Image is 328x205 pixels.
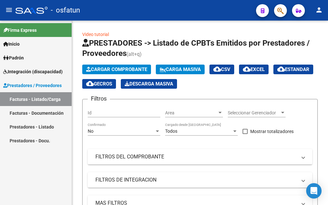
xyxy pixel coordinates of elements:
span: (alt+q) [127,51,142,57]
button: Cargar Comprobante [82,65,151,74]
span: Seleccionar Gerenciador [228,110,280,116]
span: PRESTADORES -> Listado de CPBTs Emitidos por Prestadores / Proveedores [82,39,310,58]
span: Inicio [3,40,20,48]
button: EXCEL [239,65,269,74]
button: Carga Masiva [156,65,205,74]
mat-icon: cloud_download [86,80,94,87]
mat-icon: cloud_download [243,65,251,73]
span: - osfatun [51,3,80,17]
button: CSV [209,65,234,74]
span: EXCEL [243,67,265,72]
mat-expansion-panel-header: FILTROS DE INTEGRACION [88,172,312,188]
span: Carga Masiva [160,67,201,72]
span: Cargar Comprobante [86,67,147,72]
span: CSV [213,67,230,72]
h3: Filtros [88,94,110,103]
mat-expansion-panel-header: FILTROS DEL COMPROBANTE [88,149,312,165]
mat-icon: cloud_download [277,65,285,73]
app-download-masive: Descarga masiva de comprobantes (adjuntos) [121,79,177,89]
span: Prestadores / Proveedores [3,82,62,89]
button: Estandar [273,65,313,74]
mat-icon: cloud_download [213,65,221,73]
mat-icon: person [315,6,323,14]
span: No [88,129,93,134]
span: Integración (discapacidad) [3,68,63,75]
mat-panel-title: FILTROS DEL COMPROBANTE [95,153,297,160]
span: Mostrar totalizadores [250,128,294,135]
button: Gecros [82,79,116,89]
button: Descarga Masiva [121,79,177,89]
mat-icon: menu [5,6,13,14]
span: Padrón [3,54,24,61]
span: Area [165,110,217,116]
mat-panel-title: FILTROS DE INTEGRACION [95,176,297,183]
span: Estandar [277,67,309,72]
div: Open Intercom Messenger [306,183,322,199]
span: Gecros [86,81,112,87]
a: Video tutorial [82,32,109,37]
span: Todos [165,129,177,134]
span: Descarga Masiva [125,81,173,87]
span: Firma Express [3,27,37,34]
